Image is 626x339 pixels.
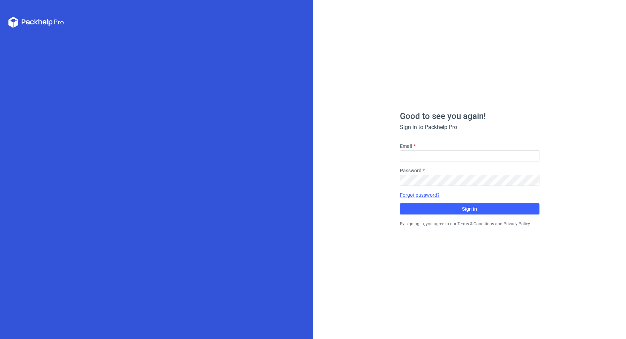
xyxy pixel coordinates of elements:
h1: Good to see you again! [400,112,539,120]
button: Sign in [400,203,539,214]
div: Sign in to Packhelp Pro [400,123,539,131]
span: Sign in [462,206,477,211]
small: By signing in, you agree to our Terms & Conditions and Privacy Policy. [400,221,531,226]
a: Forgot password? [400,191,440,198]
label: Email [400,143,412,150]
svg: Packhelp Pro [8,17,64,28]
label: Password [400,167,422,174]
